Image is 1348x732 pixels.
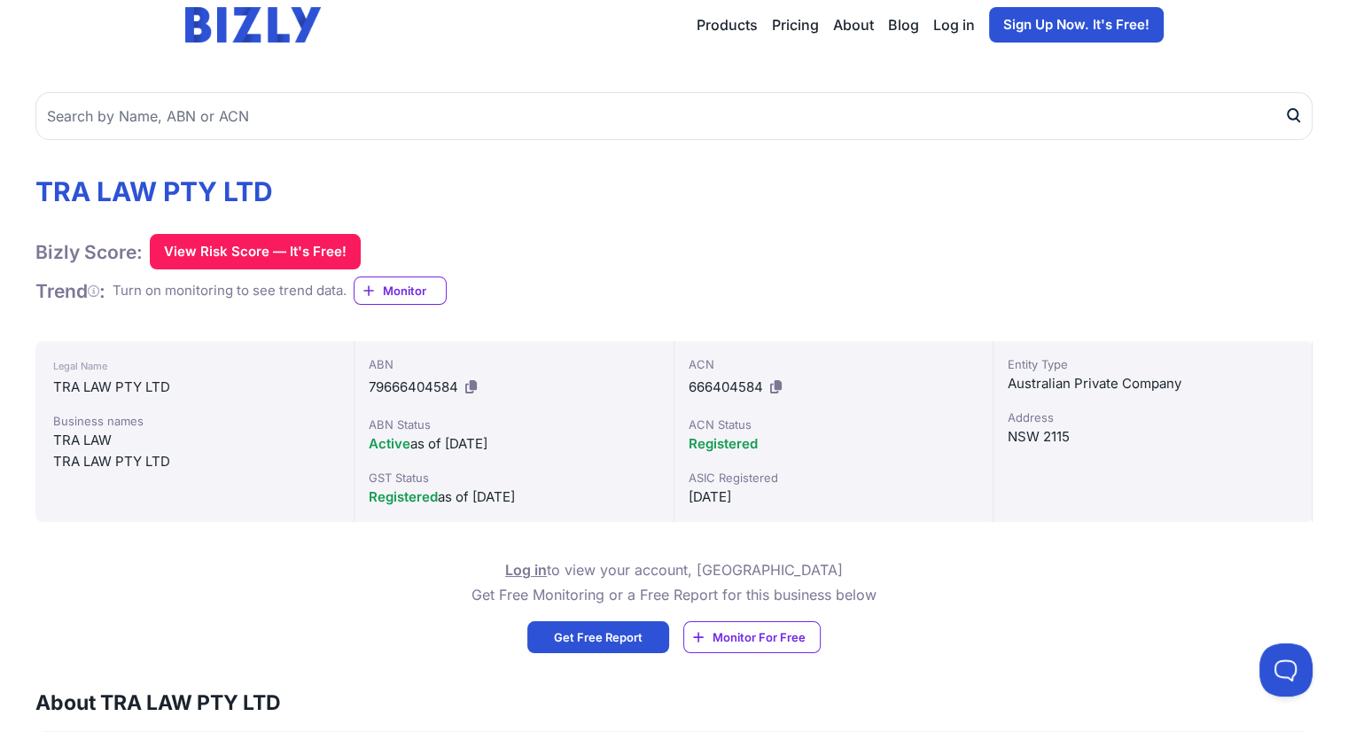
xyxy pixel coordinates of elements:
span: Monitor For Free [713,628,806,646]
h1: Bizly Score: [35,240,143,264]
div: as of [DATE] [369,487,658,508]
h1: TRA LAW PTY LTD [35,175,447,207]
a: About [833,14,874,35]
span: Active [369,435,410,452]
div: Entity Type [1008,355,1297,373]
a: Log in [933,14,975,35]
div: TRA LAW PTY LTD [53,451,336,472]
div: ACN [689,355,978,373]
h3: About TRA LAW PTY LTD [35,689,1313,717]
input: Search by Name, ABN or ACN [35,92,1313,140]
div: as of [DATE] [369,433,658,455]
div: TRA LAW [53,430,336,451]
a: Blog [888,14,919,35]
span: 666404584 [689,378,763,395]
span: 79666404584 [369,378,458,395]
a: Monitor [354,276,447,305]
div: Address [1008,409,1297,426]
div: ACN Status [689,416,978,433]
div: Business names [53,412,336,430]
div: Australian Private Company [1008,373,1297,394]
span: Monitor [383,282,446,300]
div: ABN Status [369,416,658,433]
button: View Risk Score — It's Free! [150,234,361,269]
div: [DATE] [689,487,978,508]
span: Get Free Report [554,628,643,646]
a: Monitor For Free [683,621,821,653]
button: Products [697,14,758,35]
a: Sign Up Now. It's Free! [989,7,1164,43]
a: Log in [505,561,547,579]
div: Turn on monitoring to see trend data. [113,281,347,301]
div: ASIC Registered [689,469,978,487]
a: Get Free Report [527,621,669,653]
p: to view your account, [GEOGRAPHIC_DATA] Get Free Monitoring or a Free Report for this business below [471,557,877,607]
span: Registered [689,435,758,452]
div: TRA LAW PTY LTD [53,377,336,398]
span: Registered [369,488,438,505]
iframe: Toggle Customer Support [1259,643,1313,697]
div: NSW 2115 [1008,426,1297,448]
div: ABN [369,355,658,373]
div: Legal Name [53,355,336,377]
a: Pricing [772,14,819,35]
div: GST Status [369,469,658,487]
h1: Trend : [35,279,105,303]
